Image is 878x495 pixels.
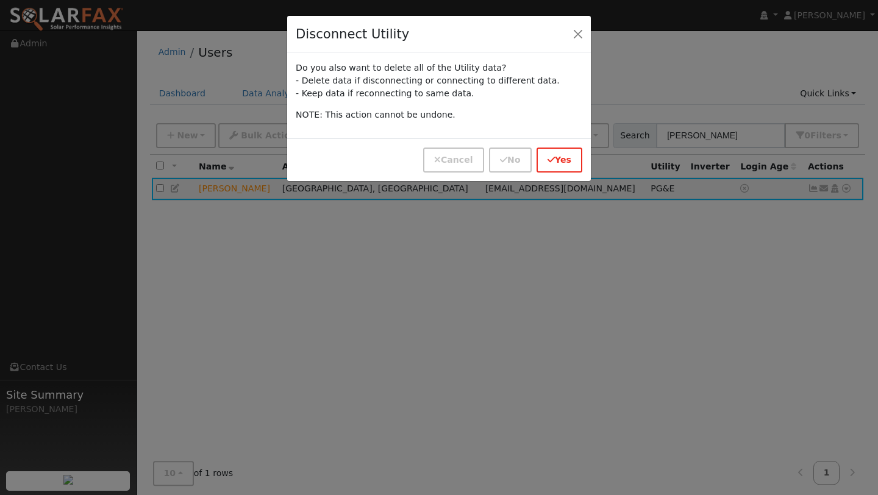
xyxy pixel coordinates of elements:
button: Yes [537,148,582,173]
h4: Disconnect Utility [296,24,409,44]
p: NOTE: This action cannot be undone. [296,109,582,121]
p: Do you also want to delete all of the Utility data? - Delete data if disconnecting or connecting ... [296,62,582,100]
button: No [489,148,531,173]
button: Cancel [423,148,484,173]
